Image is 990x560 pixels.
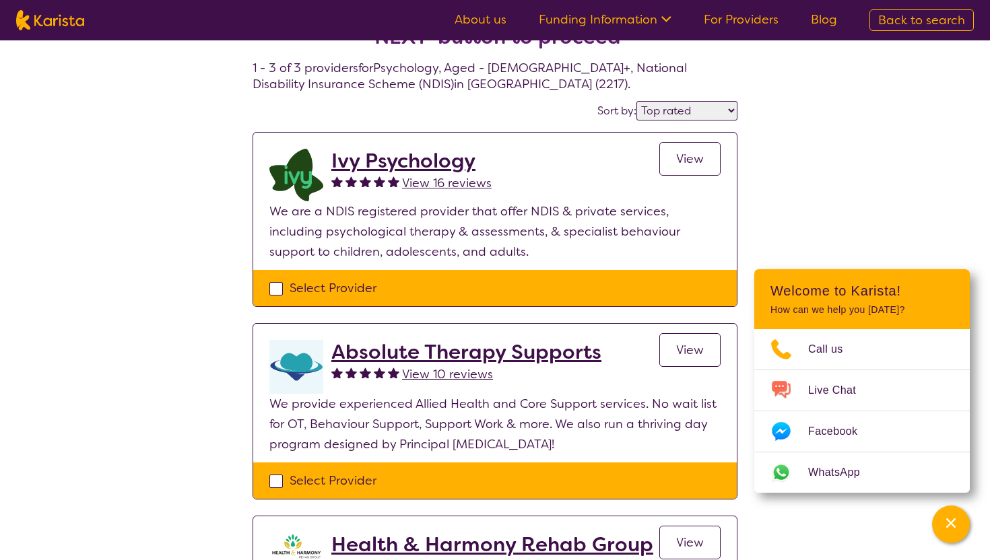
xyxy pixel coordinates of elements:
span: Live Chat [808,380,872,400]
a: Back to search [869,9,974,31]
img: fullstar [360,367,371,378]
span: WhatsApp [808,462,876,483]
img: fullstar [374,367,385,378]
img: fullstar [360,176,371,187]
img: fullstar [374,176,385,187]
img: fullstar [331,176,343,187]
a: Web link opens in a new tab. [754,452,970,493]
a: For Providers [704,11,779,28]
a: View [659,142,721,176]
a: About us [455,11,506,28]
img: Karista logo [16,10,84,30]
a: Blog [811,11,837,28]
span: View [676,342,704,358]
h2: Welcome to Karista! [770,283,954,299]
span: View [676,534,704,551]
div: Channel Menu [754,269,970,493]
img: fullstar [388,367,399,378]
a: View [659,333,721,367]
span: View 10 reviews [402,366,493,382]
img: fullstar [331,367,343,378]
label: Sort by: [597,104,636,118]
a: Ivy Psychology [331,149,492,173]
a: View [659,526,721,559]
h2: Select one or more providers and click the 'NEXT' button to proceed [269,1,721,49]
img: otyvwjbtyss6nczvq3hf.png [269,340,323,394]
span: Facebook [808,421,873,442]
span: Call us [808,339,859,359]
img: lcqb2d1jpug46odws9wh.png [269,149,323,201]
a: Absolute Therapy Supports [331,340,601,364]
a: Funding Information [539,11,671,28]
span: Back to search [878,12,965,28]
a: View 16 reviews [402,173,492,193]
span: View [676,151,704,167]
img: fullstar [345,367,357,378]
img: fullstar [345,176,357,187]
p: How can we help you [DATE]? [770,304,954,316]
span: View 16 reviews [402,175,492,191]
button: Channel Menu [932,505,970,543]
img: ztak9tblhgtrn1fit8ap.png [269,532,323,559]
ul: Choose channel [754,329,970,493]
img: fullstar [388,176,399,187]
a: View 10 reviews [402,364,493,384]
p: We provide experienced Allied Health and Core Support services. No wait list for OT, Behaviour Su... [269,394,721,454]
p: We are a NDIS registered provider that offer NDIS & private services, including psychological the... [269,201,721,262]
